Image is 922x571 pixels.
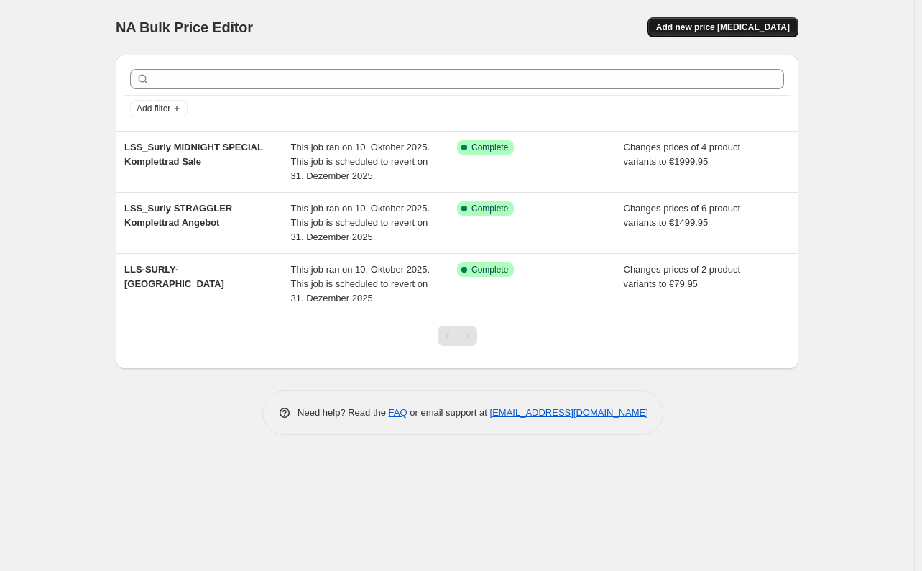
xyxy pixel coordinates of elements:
[124,203,232,228] span: LSS_Surly STRAGGLER Komplettrad Angebot
[471,142,508,153] span: Complete
[624,264,741,289] span: Changes prices of 2 product variants to €79.95
[490,407,648,418] a: [EMAIL_ADDRESS][DOMAIN_NAME]
[116,19,253,35] span: NA Bulk Price Editor
[291,203,430,242] span: This job ran on 10. Oktober 2025. This job is scheduled to revert on 31. Dezember 2025.
[438,326,477,346] nav: Pagination
[624,142,741,167] span: Changes prices of 4 product variants to €1999.95
[298,407,389,418] span: Need help? Read the
[656,22,790,33] span: Add new price [MEDICAL_DATA]
[291,264,430,303] span: This job ran on 10. Oktober 2025. This job is scheduled to revert on 31. Dezember 2025.
[407,407,490,418] span: or email support at
[647,17,798,37] button: Add new price [MEDICAL_DATA]
[471,264,508,275] span: Complete
[471,203,508,214] span: Complete
[124,264,224,289] span: LLS-SURLY-[GEOGRAPHIC_DATA]
[130,100,188,117] button: Add filter
[291,142,430,181] span: This job ran on 10. Oktober 2025. This job is scheduled to revert on 31. Dezember 2025.
[137,103,170,114] span: Add filter
[124,142,263,167] span: LSS_Surly MIDNIGHT SPECIAL Komplettrad Sale
[624,203,741,228] span: Changes prices of 6 product variants to €1499.95
[389,407,407,418] a: FAQ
